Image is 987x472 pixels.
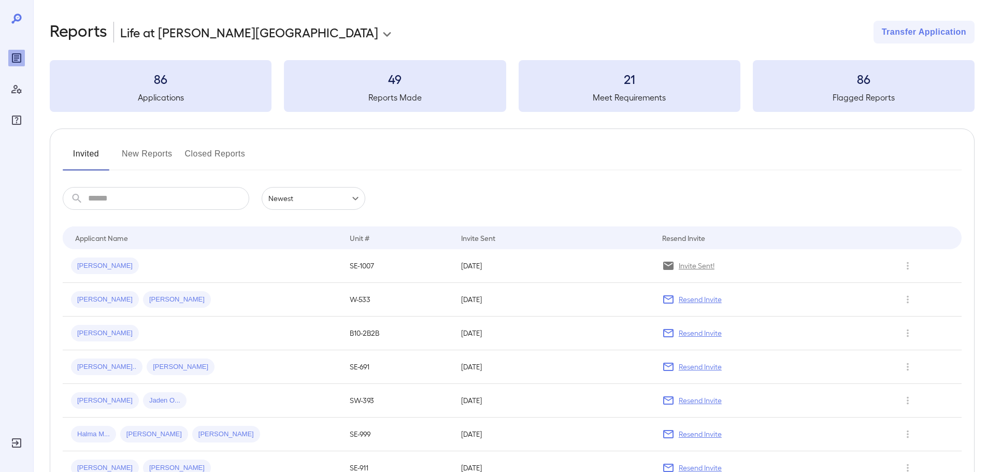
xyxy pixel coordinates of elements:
button: Row Actions [899,426,916,442]
p: Resend Invite [679,362,722,372]
p: Resend Invite [679,294,722,305]
span: [PERSON_NAME] [71,261,139,271]
div: Applicant Name [75,232,128,244]
div: Log Out [8,435,25,451]
button: New Reports [122,146,173,170]
td: SW-393 [341,384,453,418]
h5: Meet Requirements [519,91,740,104]
h3: 86 [753,70,975,87]
span: [PERSON_NAME] [71,328,139,338]
button: Row Actions [899,392,916,409]
p: Resend Invite [679,395,722,406]
span: [PERSON_NAME] [147,362,214,372]
h5: Applications [50,91,271,104]
h3: 21 [519,70,740,87]
td: [DATE] [453,283,653,317]
h5: Flagged Reports [753,91,975,104]
span: [PERSON_NAME] [71,295,139,305]
td: SE-691 [341,350,453,384]
span: [PERSON_NAME] [192,430,260,439]
div: Unit # [350,232,369,244]
div: Reports [8,50,25,66]
div: Invite Sent [461,232,495,244]
button: Transfer Application [874,21,975,44]
span: Halma M... [71,430,116,439]
button: Row Actions [899,359,916,375]
div: FAQ [8,112,25,128]
span: [PERSON_NAME] [71,396,139,406]
div: Resend Invite [662,232,705,244]
h5: Reports Made [284,91,506,104]
button: Closed Reports [185,146,246,170]
td: [DATE] [453,350,653,384]
summary: 86Applications49Reports Made21Meet Requirements86Flagged Reports [50,60,975,112]
p: Resend Invite [679,328,722,338]
h3: 86 [50,70,271,87]
button: Row Actions [899,325,916,341]
p: Resend Invite [679,429,722,439]
td: [DATE] [453,384,653,418]
td: SE-999 [341,418,453,451]
button: Row Actions [899,291,916,308]
td: [DATE] [453,249,653,283]
td: W-533 [341,283,453,317]
h2: Reports [50,21,107,44]
span: [PERSON_NAME] [120,430,188,439]
td: [DATE] [453,418,653,451]
td: [DATE] [453,317,653,350]
td: B10-2B2B [341,317,453,350]
div: Newest [262,187,365,210]
p: Life at [PERSON_NAME][GEOGRAPHIC_DATA] [120,24,378,40]
div: Manage Users [8,81,25,97]
p: Invite Sent! [679,261,714,271]
span: Jaden O... [143,396,187,406]
td: SE-1007 [341,249,453,283]
button: Row Actions [899,258,916,274]
h3: 49 [284,70,506,87]
span: [PERSON_NAME] [143,295,211,305]
span: [PERSON_NAME].. [71,362,142,372]
button: Invited [63,146,109,170]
